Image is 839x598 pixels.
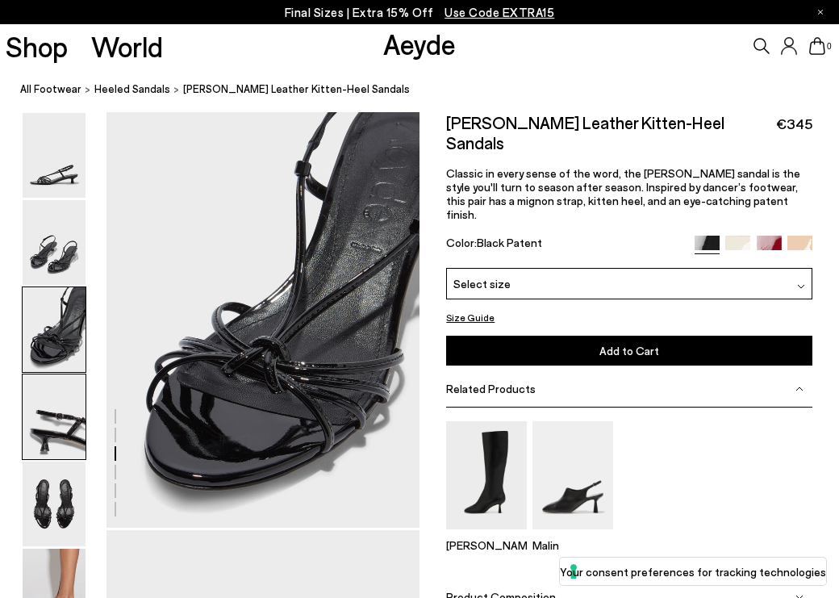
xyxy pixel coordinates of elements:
img: svg%3E [795,385,804,393]
a: 0 [809,37,825,55]
a: Shop [6,32,68,61]
span: €345 [776,114,812,134]
a: All Footwear [20,81,81,98]
a: Aeyde [383,27,456,61]
p: [PERSON_NAME] [446,538,527,552]
span: Related Products [446,382,536,395]
img: Rhonda Leather Kitten-Heel Sandals - Image 4 [23,374,86,459]
img: Rhonda Leather Kitten-Heel Sandals - Image 1 [23,113,86,198]
span: 0 [825,42,833,51]
span: Add to Cart [599,344,659,358]
a: World [91,32,163,61]
a: Malin Slingback Mules Malin [532,518,613,552]
span: Select size [453,275,511,292]
p: Malin [532,538,613,552]
nav: breadcrumb [20,68,839,112]
span: Classic in every sense of the word, the [PERSON_NAME] sandal is the style you'll turn to season a... [446,166,800,221]
span: [PERSON_NAME] Leather Kitten-Heel Sandals [183,81,410,98]
a: Catherine High Sock Boots [PERSON_NAME] [446,518,527,552]
button: Your consent preferences for tracking technologies [560,558,826,585]
span: Navigate to /collections/ss25-final-sizes [445,5,554,19]
h2: [PERSON_NAME] Leather Kitten-Heel Sandals [446,112,775,153]
img: Catherine High Sock Boots [446,421,527,529]
img: Rhonda Leather Kitten-Heel Sandals - Image 3 [23,287,86,372]
img: Rhonda Leather Kitten-Heel Sandals - Image 2 [23,200,86,285]
img: Malin Slingback Mules [532,421,613,529]
div: Color: [446,235,683,253]
p: Final Sizes | Extra 15% Off [285,2,555,23]
img: svg%3E [797,282,805,291]
img: Rhonda Leather Kitten-Heel Sandals - Image 5 [23,462,86,546]
a: Heeled Sandals [94,81,170,98]
span: Black Patent [477,235,542,249]
button: Add to Cart [446,336,812,366]
label: Your consent preferences for tracking technologies [560,563,826,580]
span: Heeled Sandals [94,82,170,95]
button: Size Guide [446,307,495,328]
